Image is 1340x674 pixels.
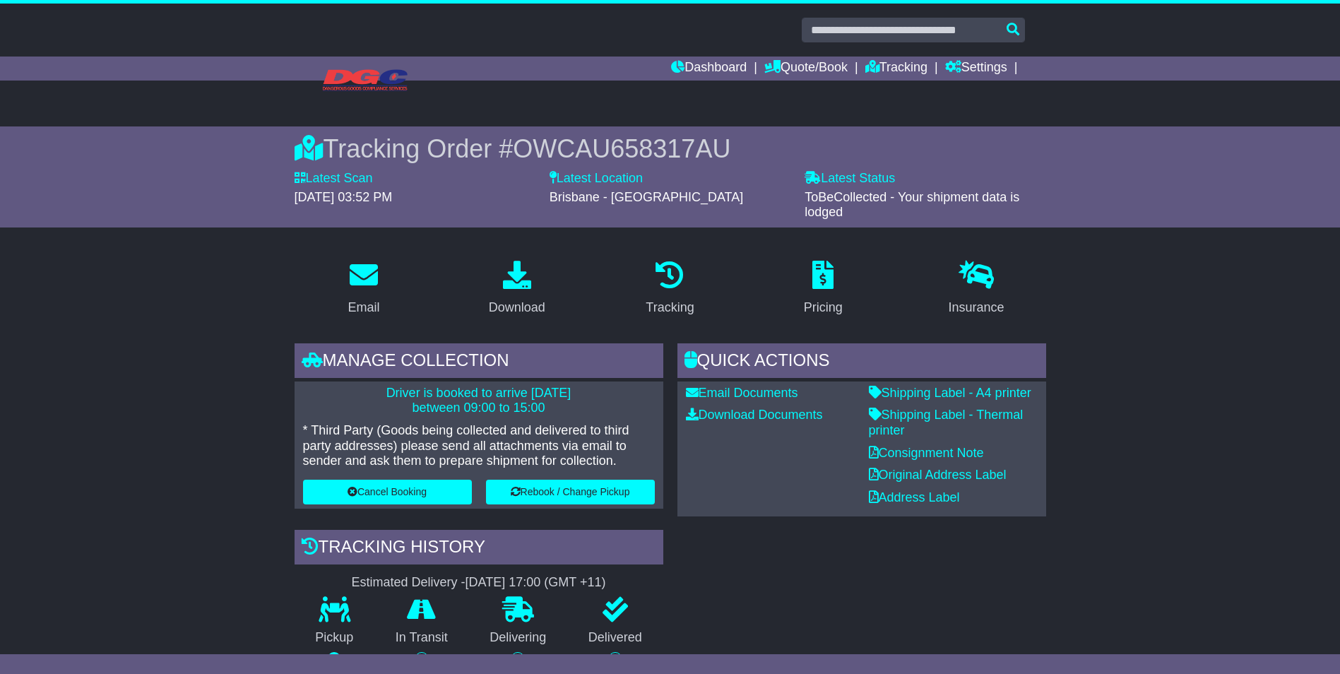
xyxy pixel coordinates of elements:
[677,343,1046,382] div: Quick Actions
[489,298,545,317] div: Download
[303,423,655,469] p: * Third Party (Goods being collected and delivered to third party addresses) please send all atta...
[295,630,375,646] p: Pickup
[303,480,472,504] button: Cancel Booking
[303,386,655,416] p: Driver is booked to arrive [DATE] between 09:00 to 15:00
[295,171,373,187] label: Latest Scan
[513,134,730,163] span: OWCAU658317AU
[636,256,703,322] a: Tracking
[295,530,663,568] div: Tracking history
[295,134,1046,164] div: Tracking Order #
[805,171,895,187] label: Latest Status
[939,256,1014,322] a: Insurance
[795,256,852,322] a: Pricing
[348,298,379,317] div: Email
[466,575,606,591] div: [DATE] 17:00 (GMT +11)
[480,256,555,322] a: Download
[486,480,655,504] button: Rebook / Change Pickup
[945,57,1007,81] a: Settings
[295,190,393,204] span: [DATE] 03:52 PM
[671,57,747,81] a: Dashboard
[550,171,643,187] label: Latest Location
[567,630,663,646] p: Delivered
[869,408,1024,437] a: Shipping Label - Thermal printer
[646,298,694,317] div: Tracking
[550,190,743,204] span: Brisbane - [GEOGRAPHIC_DATA]
[295,575,663,591] div: Estimated Delivery -
[869,446,984,460] a: Consignment Note
[686,386,798,400] a: Email Documents
[374,630,469,646] p: In Transit
[295,343,663,382] div: Manage collection
[805,190,1019,220] span: ToBeCollected - Your shipment data is lodged
[686,408,823,422] a: Download Documents
[804,298,843,317] div: Pricing
[469,630,568,646] p: Delivering
[949,298,1004,317] div: Insurance
[865,57,927,81] a: Tracking
[764,57,848,81] a: Quote/Book
[338,256,389,322] a: Email
[869,468,1007,482] a: Original Address Label
[869,386,1031,400] a: Shipping Label - A4 printer
[869,490,960,504] a: Address Label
